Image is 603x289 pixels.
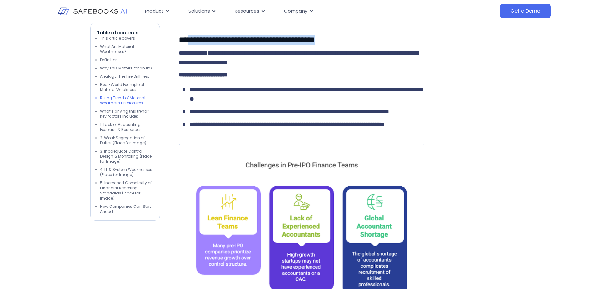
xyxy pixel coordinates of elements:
[100,66,153,71] li: Why This Matters for an IPO
[100,181,153,201] li: 5. Increased Complexity of Financial Reporting Standards (Place for Image)
[145,8,164,15] span: Product
[100,74,153,79] li: Analogy: The Fire Drill Test
[100,122,153,132] li: 1. Lack of Accounting Expertise & Resources
[100,44,153,54] li: What Are Material Weaknesses?
[500,4,550,18] a: Get a Demo
[97,30,153,36] p: Table of contents:
[100,82,153,92] li: Real-World Example of Material Weakness
[100,135,153,146] li: 2. Weak Segregation of Duties (Place for Image)
[188,8,210,15] span: Solutions
[140,5,437,17] div: Menu Toggle
[100,57,153,62] li: Definition:
[284,8,307,15] span: Company
[510,8,540,14] span: Get a Demo
[100,204,153,214] li: How Companies Can Stay Ahead
[100,95,153,106] li: Rising Trend of Material Weakness Disclosures
[140,5,437,17] nav: Menu
[235,8,259,15] span: Resources
[100,149,153,164] li: 3. Inadequate Control Design & Monitoring (Place for Image)
[100,109,153,119] li: What’s driving this trend? Key factors include:
[100,167,153,177] li: 4. IT & System Weaknesses (Place for Image)
[100,36,153,41] li: This article covers:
